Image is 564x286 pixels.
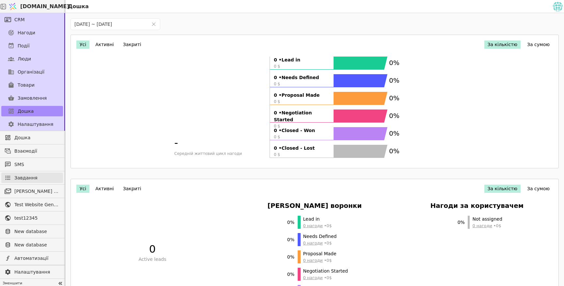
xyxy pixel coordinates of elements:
[274,74,330,81] strong: 0 • Needs Defined
[1,173,63,183] a: Завдання
[14,175,38,181] span: Завдання
[120,41,145,49] button: Закриті
[174,151,267,157] span: Середній життєвий цикл нагоди
[14,228,60,235] span: New database
[1,132,63,143] a: Дошка
[92,185,117,193] button: Активні
[18,108,34,115] span: Дошка
[303,223,323,228] span: 0 нагоди
[303,258,323,263] span: 0 нагоди
[553,2,563,11] img: 5aac599d017e95b87b19a5333d21c178
[389,129,399,137] text: 0%
[120,185,145,193] button: Закриті
[65,3,89,10] h2: Дошка
[18,121,53,128] span: Налаштування
[274,145,330,152] strong: 0 • Closed - Lost
[18,42,30,49] span: Події
[7,0,65,13] a: [DOMAIN_NAME]
[274,152,330,158] span: 0 $
[274,109,330,123] strong: 0 • Negotiation Started
[303,241,323,245] span: 0 нагоди
[274,81,330,87] span: 0 $
[1,67,63,77] a: Організації
[1,226,63,237] a: New database
[18,56,31,62] span: Люди
[281,271,294,278] span: 0 %
[484,185,521,193] button: За кількістю
[274,127,330,134] strong: 0 • Closed - Won
[1,240,63,250] a: New database
[472,223,502,229] span: • 0 $
[1,54,63,64] a: Люди
[71,19,148,30] input: dd/MM/yyyy ~ dd/MM/yyyy
[18,95,47,102] span: Замовлення
[472,216,502,223] span: Not assigned
[18,29,35,36] span: Нагоди
[1,213,63,223] a: test12345
[484,41,521,49] button: За кількістю
[1,14,63,25] a: CRM
[281,219,294,226] span: 0 %
[431,201,524,210] h3: Нагоди за користувачем
[14,134,60,141] span: Дошка
[14,16,25,23] span: CRM
[18,69,44,76] span: Організації
[281,236,294,243] span: 0 %
[1,267,63,277] a: Налаштування
[14,161,60,168] span: SMS
[14,188,60,195] span: [PERSON_NAME] розсилки
[274,123,330,129] span: 0 $
[14,201,60,208] span: Test Website General template
[281,254,294,261] span: 0 %
[1,106,63,116] a: Дошка
[524,185,553,193] button: За сумою
[1,186,63,196] a: [PERSON_NAME] розсилки
[1,146,63,156] a: Взаємодії
[303,223,332,229] span: • 0 $
[274,92,330,99] strong: 0 • Proposal Made
[92,41,117,49] button: Активні
[8,0,18,13] img: Logo
[14,215,60,222] span: test12345
[389,147,399,155] text: 0%
[1,119,63,129] a: Налаштування
[303,233,337,240] span: Needs Defined
[1,93,63,103] a: Замовлення
[274,99,330,105] span: 0 $
[14,242,60,248] span: New database
[14,269,60,276] span: Налаштування
[303,275,348,281] span: • 0 $
[151,22,156,26] svg: close
[452,219,465,226] span: 0 %
[14,255,60,262] span: Автоматизації
[274,57,330,63] strong: 0 • Lead in
[1,27,63,38] a: Нагоди
[268,201,362,210] h3: [PERSON_NAME] воронки
[524,41,553,49] button: За сумою
[151,22,156,26] button: Clear
[1,199,63,210] a: Test Website General template
[303,257,337,263] span: • 0 $
[138,257,166,262] text: Active leads
[1,41,63,51] a: Події
[1,253,63,263] a: Автоматизації
[303,250,337,257] span: Proposal Made
[303,240,337,246] span: • 0 $
[20,3,69,10] span: [DOMAIN_NAME]
[303,275,323,280] span: 0 нагоди
[18,82,35,89] span: Товари
[389,76,399,84] text: 0%
[14,148,60,155] span: Взаємодії
[303,268,348,275] span: Negotiation Started
[274,63,330,69] span: 0 $
[76,41,89,49] button: Усі
[174,135,267,151] span: -
[389,59,399,67] text: 0%
[1,159,63,170] a: SMS
[389,94,399,102] text: 0%
[472,223,492,228] span: 0 нагоди
[303,216,332,223] span: Lead in
[274,134,330,140] span: 0 $
[76,185,89,193] button: Усі
[1,80,63,90] a: Товари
